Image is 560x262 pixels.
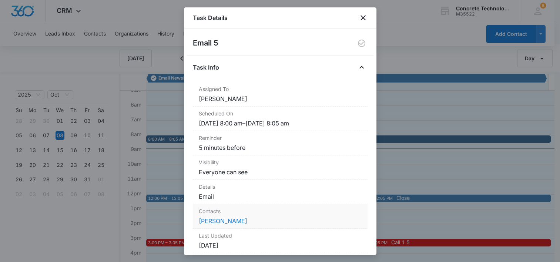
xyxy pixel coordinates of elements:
[356,61,368,73] button: Close
[199,168,362,177] dd: Everyone can see
[193,82,368,107] div: Assigned To[PERSON_NAME]
[199,85,362,93] dt: Assigned To
[199,207,362,215] dt: Contacts
[199,110,362,117] dt: Scheduled On
[199,134,362,142] dt: Reminder
[199,241,362,250] dd: [DATE]
[193,63,219,72] h4: Task Info
[193,204,368,229] div: Contacts[PERSON_NAME]
[199,232,362,239] dt: Last Updated
[199,94,362,103] dd: [PERSON_NAME]
[193,229,368,253] div: Last Updated[DATE]
[193,13,228,22] h1: Task Details
[193,180,368,204] div: DetailsEmail
[199,119,362,128] dd: [DATE] 8:00 am – [DATE] 8:05 am
[199,143,362,152] dd: 5 minutes before
[193,107,368,131] div: Scheduled On[DATE] 8:00 am–[DATE] 8:05 am
[199,217,247,225] a: [PERSON_NAME]
[193,155,368,180] div: VisibilityEveryone can see
[359,13,368,22] button: close
[193,37,218,49] h2: Email 5
[193,131,368,155] div: Reminder5 minutes before
[199,183,362,191] dt: Details
[199,158,362,166] dt: Visibility
[199,192,362,201] dd: Email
